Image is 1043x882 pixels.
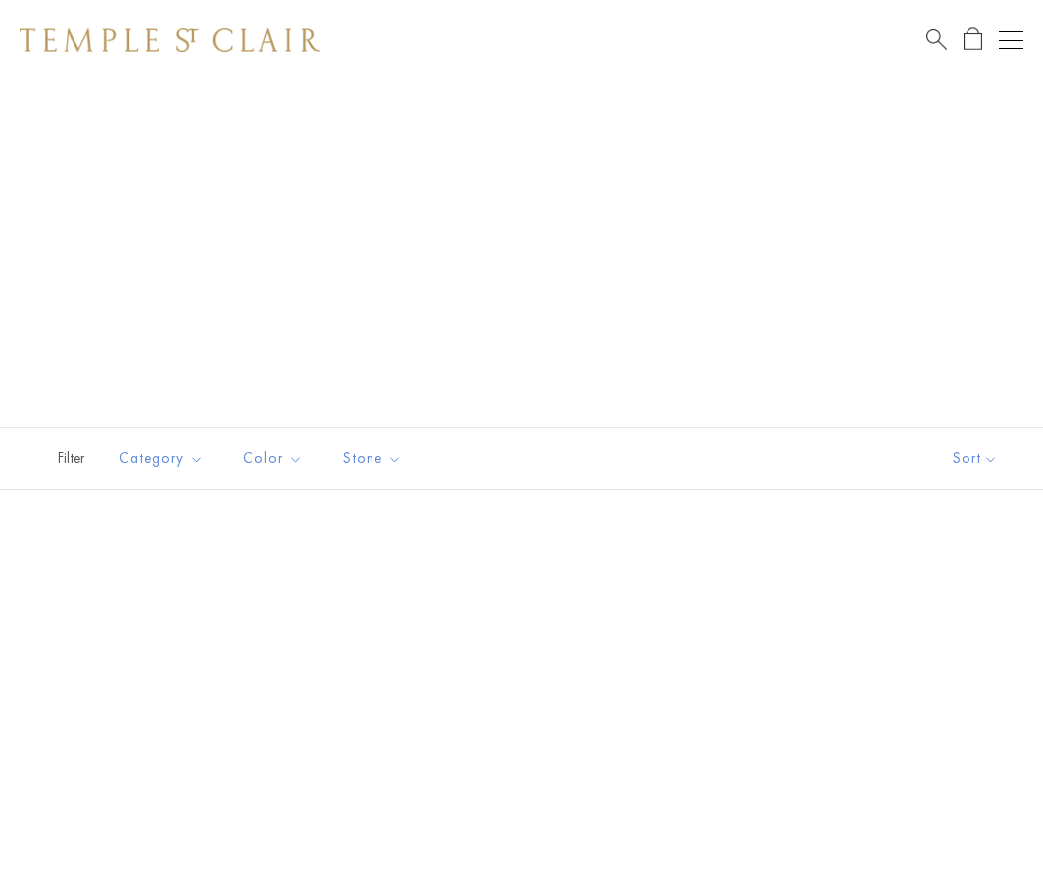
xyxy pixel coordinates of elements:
[926,27,947,52] a: Search
[908,428,1043,489] button: Show sort by
[233,446,318,471] span: Color
[104,436,219,481] button: Category
[999,28,1023,52] button: Open navigation
[333,446,417,471] span: Stone
[228,436,318,481] button: Color
[109,446,219,471] span: Category
[328,436,417,481] button: Stone
[964,27,982,52] a: Open Shopping Bag
[20,28,320,52] img: Temple St. Clair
